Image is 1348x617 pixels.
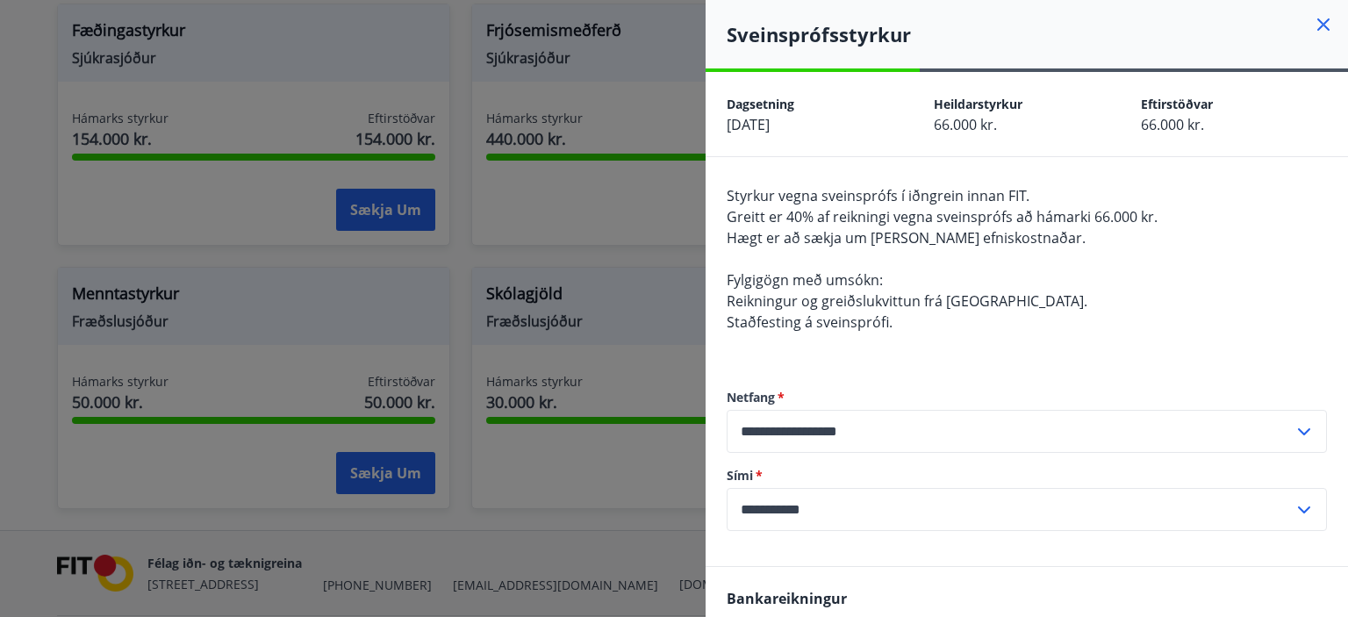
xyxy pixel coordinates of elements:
[727,389,1327,406] label: Netfang
[1141,115,1204,134] span: 66.000 kr.
[727,96,794,112] span: Dagsetning
[727,312,893,332] span: Staðfesting á sveinsprófi.
[727,467,1327,484] label: Sími
[727,228,1086,248] span: Hægt er að sækja um [PERSON_NAME] efniskostnaðar.
[727,291,1087,311] span: Reikningur og greiðslukvittun frá [GEOGRAPHIC_DATA].
[727,207,1158,226] span: Greitt er 40% af reikningi vegna sveinsprófs að hámarki 66.000 kr.
[934,115,997,134] span: 66.000 kr.
[727,186,1029,205] span: Styrkur vegna sveinsprófs í iðngrein innan FIT.
[727,589,847,608] span: Bankareikningur
[934,96,1022,112] span: Heildarstyrkur
[727,115,770,134] span: [DATE]
[727,21,1348,47] h4: Sveinsprófsstyrkur
[727,270,883,290] span: Fylgigögn með umsókn:
[1141,96,1213,112] span: Eftirstöðvar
